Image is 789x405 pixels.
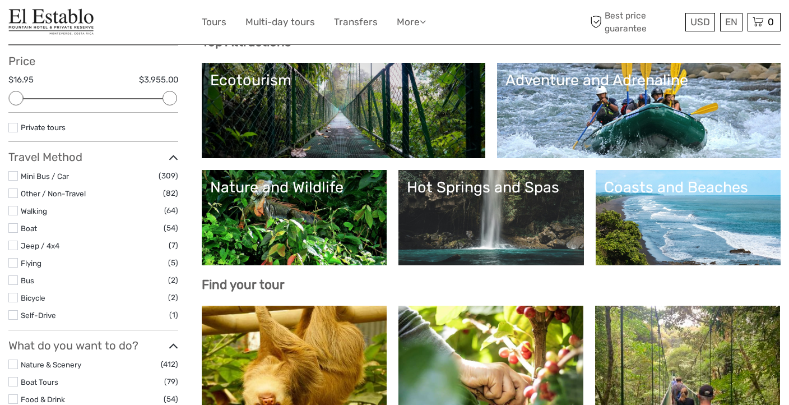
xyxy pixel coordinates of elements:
a: Tours [202,14,226,30]
div: Coasts and Beaches [604,178,773,196]
div: EN [720,13,742,31]
span: (2) [168,274,178,287]
a: Jeep / 4x4 [21,241,59,250]
span: (7) [169,239,178,252]
a: Adventure and Adrenaline [505,71,772,150]
img: El Establo Mountain Hotel [8,8,95,36]
span: (54) [164,222,178,234]
a: Nature and Wildlife [210,178,379,257]
a: Coasts and Beaches [604,178,773,257]
a: Hot Springs and Spas [407,178,575,257]
a: Self-Drive [21,311,56,320]
a: Walking [21,206,47,215]
div: Nature and Wildlife [210,178,379,196]
a: Bus [21,276,34,285]
span: (5) [168,256,178,269]
a: Boat [21,224,37,233]
a: Ecotourism [210,71,477,150]
h3: Price [8,54,178,68]
h3: Travel Method [8,150,178,164]
a: Flying [21,259,41,268]
a: Bicycle [21,293,45,302]
span: USD [690,16,710,27]
span: (64) [164,204,178,217]
h3: What do you want to do? [8,339,178,352]
a: Boat Tours [21,378,58,386]
b: Find your tour [202,277,285,292]
span: (82) [163,187,178,200]
a: Food & Drink [21,395,65,404]
span: (1) [169,309,178,321]
a: Other / Non-Travel [21,189,86,198]
span: (309) [159,169,178,182]
div: Ecotourism [210,71,477,89]
span: (2) [168,291,178,304]
a: Nature & Scenery [21,360,81,369]
div: Hot Springs and Spas [407,178,575,196]
span: (79) [164,375,178,388]
a: Transfers [334,14,378,30]
span: Best price guarantee [588,10,683,34]
span: 0 [766,16,776,27]
label: $3,955.00 [139,74,178,86]
a: More [397,14,426,30]
a: Mini Bus / Car [21,172,69,181]
span: (412) [161,358,178,371]
div: Adventure and Adrenaline [505,71,772,89]
label: $16.95 [8,74,34,86]
a: Private tours [21,123,66,132]
a: Multi-day tours [245,14,315,30]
